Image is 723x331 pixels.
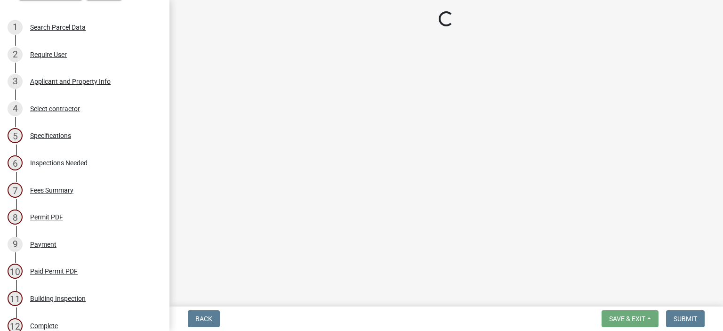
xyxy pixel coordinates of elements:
[30,160,88,166] div: Inspections Needed
[8,128,23,143] div: 5
[30,187,73,194] div: Fees Summary
[188,310,220,327] button: Back
[602,310,659,327] button: Save & Exit
[674,315,697,323] span: Submit
[30,241,56,248] div: Payment
[30,295,86,302] div: Building Inspection
[8,101,23,116] div: 4
[8,264,23,279] div: 10
[8,74,23,89] div: 3
[30,105,80,112] div: Select contractor
[195,315,212,323] span: Back
[8,183,23,198] div: 7
[8,20,23,35] div: 1
[8,47,23,62] div: 2
[8,237,23,252] div: 9
[666,310,705,327] button: Submit
[30,214,63,220] div: Permit PDF
[8,291,23,306] div: 11
[609,315,645,323] span: Save & Exit
[30,51,67,58] div: Require User
[30,268,78,274] div: Paid Permit PDF
[30,132,71,139] div: Specifications
[30,323,58,329] div: Complete
[8,210,23,225] div: 8
[8,155,23,170] div: 6
[30,78,111,85] div: Applicant and Property Info
[30,24,86,31] div: Search Parcel Data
